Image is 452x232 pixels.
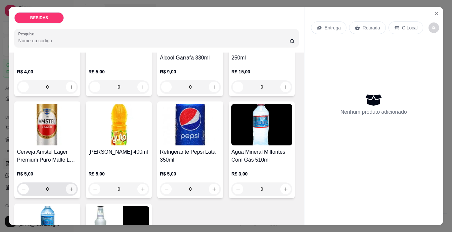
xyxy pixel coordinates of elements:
p: R$ 4,00 [17,68,78,75]
p: R$ 5,00 [88,68,149,75]
img: product-image [88,104,149,145]
button: increase-product-quantity [66,184,76,194]
button: decrease-product-quantity [161,82,172,92]
button: decrease-product-quantity [161,184,172,194]
h4: Energético Red Bull Lata 250ml [231,46,292,62]
p: R$ 9,00 [160,68,221,75]
button: decrease-product-quantity [429,22,439,33]
img: product-image [17,104,78,145]
button: increase-product-quantity [66,82,76,92]
h4: Cerveja Amstel Lager Premium Puro Malte Lata 350ml [17,148,78,164]
button: decrease-product-quantity [233,82,243,92]
button: decrease-product-quantity [90,82,100,92]
input: Pesquisa [18,37,290,44]
h4: Cerveja Heineken Zero Álcool Garrafa 330ml [160,46,221,62]
p: C.Local [402,24,418,31]
button: increase-product-quantity [137,82,148,92]
p: Nenhum produto adicionado [340,108,407,116]
button: decrease-product-quantity [18,82,29,92]
p: Retirada [363,24,380,31]
button: decrease-product-quantity [233,184,243,194]
p: Entrega [325,24,341,31]
img: product-image [160,104,221,145]
button: decrease-product-quantity [90,184,100,194]
p: R$ 3,00 [231,171,292,177]
button: increase-product-quantity [209,184,219,194]
p: R$ 5,00 [160,171,221,177]
h4: Água Mineral Milfontes Com Gás 510ml [231,148,292,164]
h4: Refrigerante Pepsi Lata 350ml [160,148,221,164]
button: increase-product-quantity [209,82,219,92]
button: decrease-product-quantity [18,184,29,194]
label: Pesquisa [18,31,37,37]
p: BEBIDAS [30,15,48,20]
p: R$ 15,00 [231,68,292,75]
button: Close [431,8,442,19]
img: product-image [231,104,292,145]
p: R$ 5,00 [17,171,78,177]
button: increase-product-quantity [280,82,291,92]
button: increase-product-quantity [280,184,291,194]
p: R$ 5,00 [88,171,149,177]
h4: [PERSON_NAME] 400ml [88,148,149,156]
button: increase-product-quantity [137,184,148,194]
